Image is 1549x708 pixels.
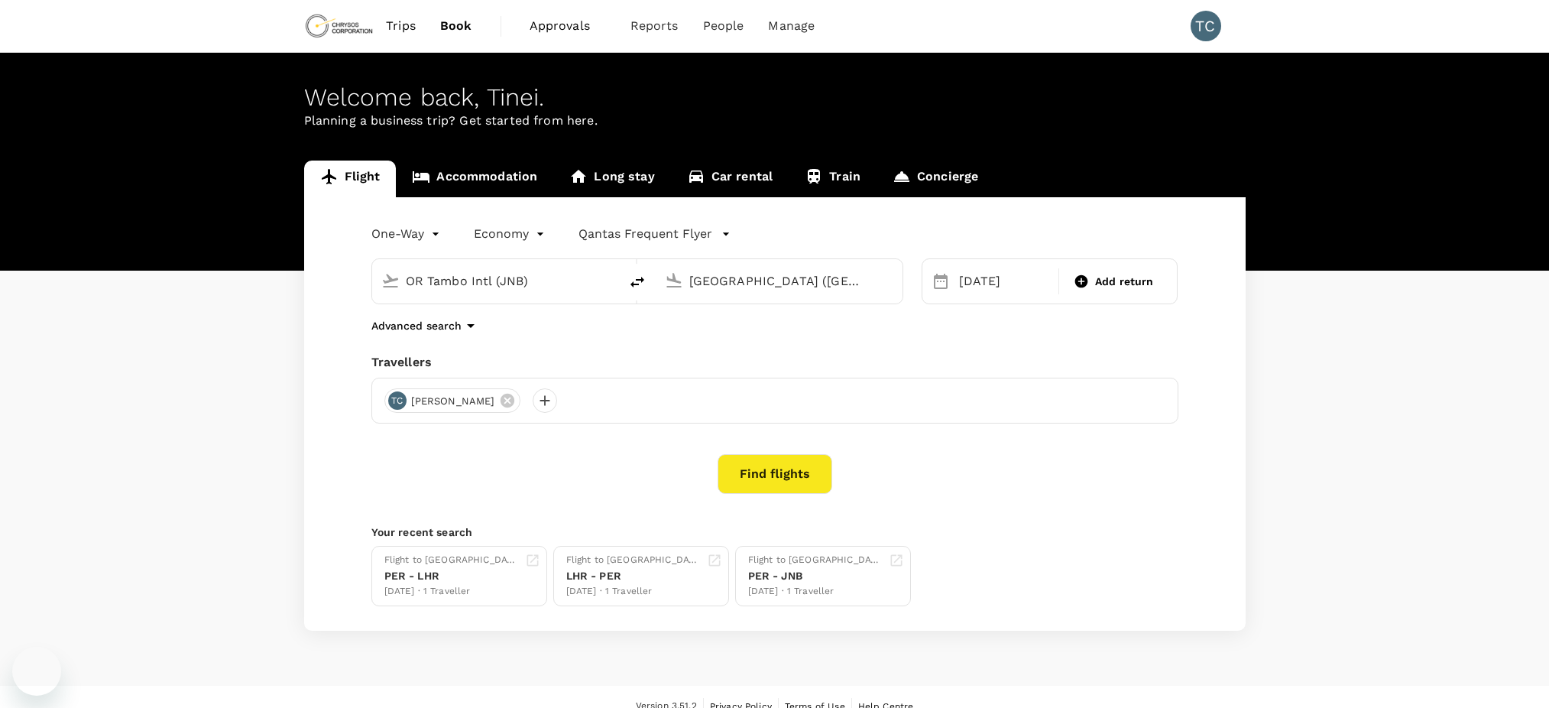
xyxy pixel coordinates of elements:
input: Going to [689,269,870,293]
div: Flight to [GEOGRAPHIC_DATA] [748,553,883,568]
div: [DATE] · 1 Traveller [748,584,883,599]
span: Reports [630,17,679,35]
div: TC[PERSON_NAME] [384,388,521,413]
div: Flight to [GEOGRAPHIC_DATA] [566,553,701,568]
img: Chrysos Corporation [304,9,374,43]
a: Long stay [553,161,670,197]
button: Find flights [718,454,832,494]
div: [DATE] · 1 Traveller [384,584,519,599]
div: PER - JNB [748,568,883,584]
button: Open [608,279,611,282]
div: Flight to [GEOGRAPHIC_DATA] [384,553,519,568]
span: [PERSON_NAME] [402,394,504,409]
div: Economy [474,222,548,246]
div: [DATE] [953,266,1055,297]
div: [DATE] · 1 Traveller [566,584,701,599]
a: Accommodation [396,161,553,197]
input: Depart from [406,269,587,293]
span: Approvals [530,17,606,35]
button: delete [619,264,656,300]
p: Planning a business trip? Get started from here. [304,112,1246,130]
p: Qantas Frequent Flyer [578,225,712,243]
div: One-Way [371,222,443,246]
button: Open [892,279,895,282]
div: Travellers [371,353,1178,372]
p: Your recent search [371,525,1178,540]
span: Trips [386,17,416,35]
div: PER - LHR [384,568,519,584]
p: Advanced search [371,318,462,333]
a: Concierge [877,161,994,197]
a: Car rental [671,161,789,197]
button: Qantas Frequent Flyer [578,225,731,243]
div: LHR - PER [566,568,701,584]
span: Book [440,17,472,35]
iframe: Button to launch messaging window [12,647,61,696]
button: Advanced search [371,317,480,335]
a: Flight [304,161,397,197]
div: TC [388,391,407,410]
div: Welcome back , Tinei . [304,83,1246,112]
span: People [703,17,744,35]
div: TC [1191,11,1221,41]
span: Add return [1095,274,1154,290]
a: Train [789,161,877,197]
span: Manage [768,17,815,35]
